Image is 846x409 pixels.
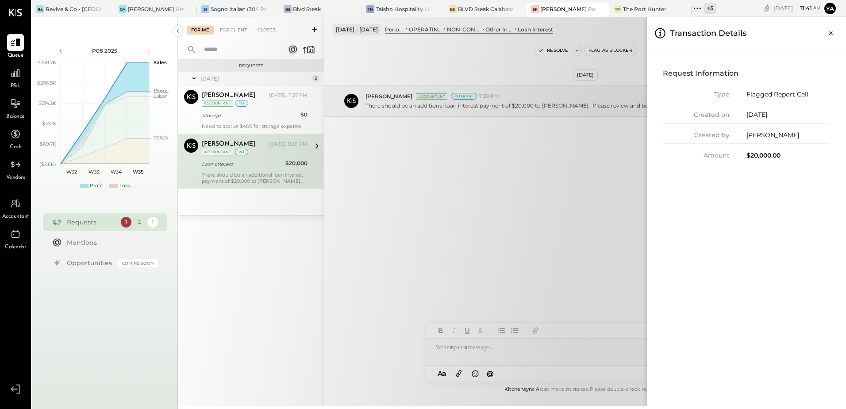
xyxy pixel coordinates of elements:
[458,5,513,13] div: BLVD Steak Calabasas
[133,169,143,175] text: W35
[147,217,158,228] div: 1
[746,90,830,99] div: Flagged Report Cell
[746,131,830,140] div: [PERSON_NAME]
[0,226,31,251] a: Calendar
[119,182,130,189] div: Loss
[623,5,666,13] div: The Port Hunter
[10,143,21,151] span: Cash
[90,182,103,189] div: Profit
[201,5,209,13] div: SI
[704,3,716,14] div: + 5
[154,88,169,94] text: Occu...
[663,131,730,140] div: Created by
[39,161,56,167] text: ($2.6K)
[154,89,168,95] text: OPEX
[154,93,167,99] text: Labor
[46,5,101,13] div: Revive & Co - [GEOGRAPHIC_DATA]
[38,59,56,66] text: $358.7K
[67,47,142,54] div: P08 2025
[6,113,25,121] span: Balance
[663,110,730,120] div: Created on
[67,218,116,227] div: Requests
[670,24,746,42] h3: Transaction Details
[8,52,24,60] span: Queue
[38,100,56,106] text: $214.2K
[6,174,25,182] span: Vendors
[211,5,266,13] div: Sogno Italian (304 Restaurant)
[663,151,730,160] div: Amount
[11,82,21,90] span: P&L
[134,217,145,228] div: 2
[128,5,183,13] div: [PERSON_NAME] Arso
[118,259,158,267] div: Coming Soon
[823,1,837,15] button: Ya
[37,80,56,86] text: $286.5K
[773,4,821,12] div: [DATE]
[540,5,596,13] div: [PERSON_NAME] Restaurant & Deli
[449,5,457,13] div: BS
[154,59,167,66] text: Sales
[663,90,730,99] div: Type
[663,66,830,81] h4: Request Information
[0,195,31,221] a: Accountant
[40,141,56,147] text: $69.7K
[42,120,56,127] text: $142K
[154,135,168,141] text: COGS
[284,5,292,13] div: BS
[614,5,622,13] div: TP
[36,5,44,13] div: R&
[67,238,154,247] div: Mentions
[531,5,539,13] div: SR
[746,151,830,160] div: $20,000.00
[0,34,31,60] a: Queue
[0,65,31,90] a: P&L
[119,5,127,13] div: GA
[366,5,374,13] div: TH
[823,25,839,41] button: Close panel
[67,259,114,267] div: Opportunities
[110,169,122,175] text: W34
[121,217,131,228] div: 1
[0,126,31,151] a: Cash
[746,110,830,120] div: [DATE]
[66,169,77,175] text: W32
[376,5,431,13] div: Taisho Hospitality LLC
[88,169,99,175] text: W33
[0,156,31,182] a: Vendors
[762,4,771,13] div: copy link
[5,243,26,251] span: Calendar
[0,95,31,121] a: Balance
[293,5,321,13] div: Blvd Steak
[2,213,29,221] span: Accountant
